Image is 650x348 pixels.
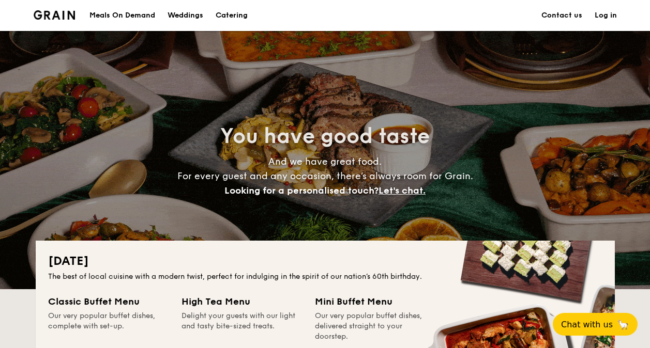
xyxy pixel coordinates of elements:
[553,313,638,336] button: Chat with us🦙
[48,272,602,282] div: The best of local cuisine with a modern twist, perfect for indulging in the spirit of our nation’...
[48,294,169,309] div: Classic Buffet Menu
[617,319,629,330] span: 🦙
[34,10,75,20] img: Grain
[182,311,303,342] div: Delight your guests with our light and tasty bite-sized treats.
[315,311,436,342] div: Our very popular buffet dishes, delivered straight to your doorstep.
[34,10,75,20] a: Logotype
[182,294,303,309] div: High Tea Menu
[48,311,169,342] div: Our very popular buffet dishes, complete with set-up.
[379,185,426,196] span: Let's chat.
[48,253,602,270] h2: [DATE]
[315,294,436,309] div: Mini Buffet Menu
[561,320,613,329] span: Chat with us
